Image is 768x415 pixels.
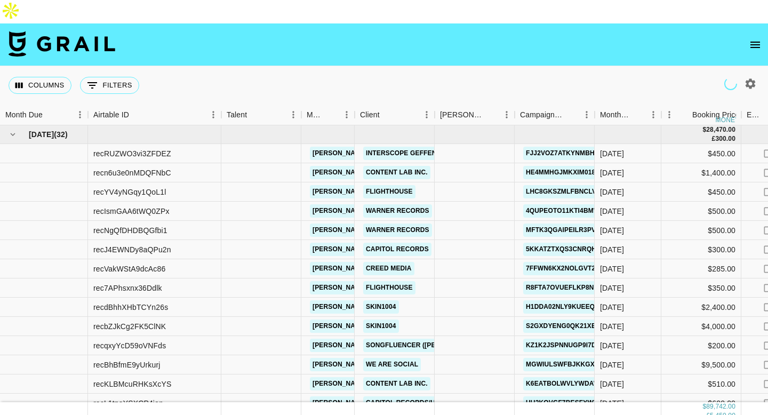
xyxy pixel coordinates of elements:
[310,262,484,275] a: [PERSON_NAME][EMAIL_ADDRESS][DOMAIN_NAME]
[9,31,115,57] img: Grail Talent
[600,187,624,197] div: Jun '25
[93,398,163,409] div: recL1tpaYSXCP4jon
[661,202,741,221] div: $500.00
[600,340,624,351] div: Jun '25
[43,107,58,122] button: Sort
[661,182,741,202] div: $450.00
[677,107,692,122] button: Sort
[661,144,741,163] div: $450.00
[310,224,484,237] a: [PERSON_NAME][EMAIL_ADDRESS][DOMAIN_NAME]
[523,358,620,371] a: mGWIULSWfbJkkGxOcL6o
[93,360,160,370] div: recBhBfmE9yUrkurj
[93,105,129,125] div: Airtable ID
[520,105,564,125] div: Campaign (Type)
[661,298,741,317] div: $2,400.00
[523,262,617,275] a: 7FFWn6Kx2NOLgvt2yqyH
[661,336,741,355] div: $200.00
[93,244,171,255] div: recJ4EWNDy8aQPu2n
[29,129,54,140] span: [DATE]
[380,107,395,122] button: Sort
[310,377,484,390] a: [PERSON_NAME][EMAIL_ADDRESS][DOMAIN_NAME]
[661,259,741,278] div: $285.00
[227,105,247,125] div: Talent
[661,355,741,374] div: $9,500.00
[247,107,262,122] button: Sort
[363,147,455,160] a: Interscope Geffen A&M
[363,204,432,218] a: Warner Records
[440,105,484,125] div: [PERSON_NAME]
[661,107,677,123] button: Menu
[661,240,741,259] div: $300.00
[310,320,484,333] a: [PERSON_NAME][EMAIL_ADDRESS][DOMAIN_NAME]
[600,167,624,178] div: Jun '25
[93,206,170,217] div: recIsmGAA6tWQ0ZPx
[523,377,620,390] a: k6eAtBOLWvlywDAwqx4C
[419,107,435,123] button: Menu
[661,374,741,394] div: $510.00
[523,243,614,256] a: 5KkATZTxqS3cNrqHiQn3
[600,360,624,370] div: Jun '25
[745,34,766,55] button: open drawer
[523,224,610,237] a: mftk3QgaiPeILR3pVF3L
[93,167,171,178] div: recn6u3e0nMDQFNbC
[93,148,171,159] div: recRUZWO3vi3ZFDEZ
[205,107,221,123] button: Menu
[93,264,165,274] div: recVakWStA9dcAc86
[80,77,139,94] button: Show filters
[310,300,484,314] a: [PERSON_NAME][EMAIL_ADDRESS][DOMAIN_NAME]
[564,107,579,122] button: Sort
[600,225,624,236] div: Jun '25
[523,147,609,160] a: Fjj2VoZ7AtKYnmbH1isI
[54,129,68,140] span: ( 32 )
[363,281,415,294] a: Flighthouse
[630,107,645,122] button: Sort
[523,204,616,218] a: 4QupEoTO11Kti4bMWDKP
[307,105,324,125] div: Manager
[702,403,706,412] div: $
[600,244,624,255] div: Jun '25
[747,105,762,125] div: Expenses: Remove Commission?
[600,302,624,313] div: Jun '25
[339,107,355,123] button: Menu
[523,300,615,314] a: h1DdA02nly9kUeeQUxLa
[285,107,301,123] button: Menu
[93,302,168,313] div: recdBhhXHbTCYn26s
[523,339,612,352] a: Kz1K2JSpNNUGP9i7DcKF
[661,317,741,336] div: $4,000.00
[363,224,432,237] a: Warner Records
[661,278,741,298] div: $350.00
[363,262,414,275] a: Creed Media
[661,394,741,413] div: $600.00
[702,125,706,134] div: $
[692,105,739,125] div: Booking Price
[661,163,741,182] div: $1,400.00
[310,166,484,179] a: [PERSON_NAME][EMAIL_ADDRESS][DOMAIN_NAME]
[310,358,484,371] a: [PERSON_NAME][EMAIL_ADDRESS][DOMAIN_NAME]
[9,77,71,94] button: Select columns
[93,321,166,332] div: recbZJkCg2FK5ClNK
[72,107,88,123] button: Menu
[579,107,595,123] button: Menu
[523,281,611,294] a: R8fTA7OVUEFLkp8niy1U
[93,187,166,197] div: recYV4yNGqy1QoL1l
[363,358,421,371] a: We Are Social
[723,76,739,92] span: Refreshing users, talent, clients, campaigns...
[600,264,624,274] div: Jun '25
[523,396,614,410] a: uu2KOVGf7beSFywTtB5I
[310,204,484,218] a: [PERSON_NAME][EMAIL_ADDRESS][DOMAIN_NAME]
[363,243,431,256] a: Capitol Records
[600,379,624,389] div: Jun '25
[88,105,221,125] div: Airtable ID
[715,134,735,143] div: 300.00
[435,105,515,125] div: Booker
[523,166,614,179] a: he4MMHgjmKXim018f29N
[499,107,515,123] button: Menu
[706,403,735,412] div: 89,742.00
[5,105,43,125] div: Month Due
[310,147,484,160] a: [PERSON_NAME][EMAIL_ADDRESS][DOMAIN_NAME]
[324,107,339,122] button: Sort
[712,134,716,143] div: £
[600,321,624,332] div: Jun '25
[600,148,624,159] div: Jun '25
[706,125,735,134] div: 28,470.00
